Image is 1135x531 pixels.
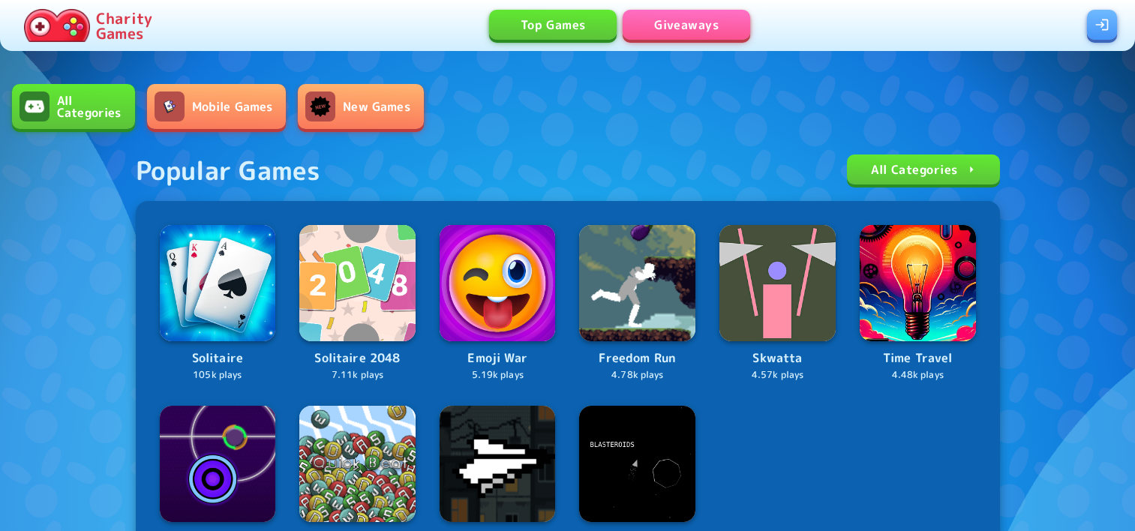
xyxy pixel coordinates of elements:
[719,349,836,368] p: Skwatta
[299,368,416,382] p: 7.11k plays
[18,6,158,45] a: Charity Games
[860,349,976,368] p: Time Travel
[847,154,999,184] a: All Categories
[299,349,416,368] p: Solitaire 2048
[12,84,135,129] a: All CategoriesAll Categories
[160,406,276,522] img: Logo
[299,406,416,522] img: Logo
[440,368,556,382] p: 5.19k plays
[489,10,617,40] a: Top Games
[440,349,556,368] p: Emoji War
[579,349,695,368] p: Freedom Run
[719,368,836,382] p: 4.57k plays
[860,368,976,382] p: 4.48k plays
[136,154,321,186] div: Popular Games
[623,10,750,40] a: Giveaways
[299,225,416,341] img: Logo
[299,225,416,382] a: LogoSolitaire 20487.11k plays
[860,225,976,382] a: LogoTime Travel4.48k plays
[440,225,556,341] img: Logo
[579,406,695,522] img: Logo
[147,84,287,129] a: Mobile GamesMobile Games
[160,349,276,368] p: Solitaire
[298,84,423,129] a: New GamesNew Games
[579,368,695,382] p: 4.78k plays
[440,406,556,522] img: Logo
[24,9,90,42] img: Charity.Games
[440,225,556,382] a: LogoEmoji War5.19k plays
[96,10,152,40] p: Charity Games
[579,225,695,382] a: LogoFreedom Run4.78k plays
[860,225,976,341] img: Logo
[579,225,695,341] img: Logo
[719,225,836,382] a: LogoSkwatta4.57k plays
[160,368,276,382] p: 105k plays
[719,225,836,341] img: Logo
[160,225,276,382] a: LogoSolitaire105k plays
[160,225,276,341] img: Logo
